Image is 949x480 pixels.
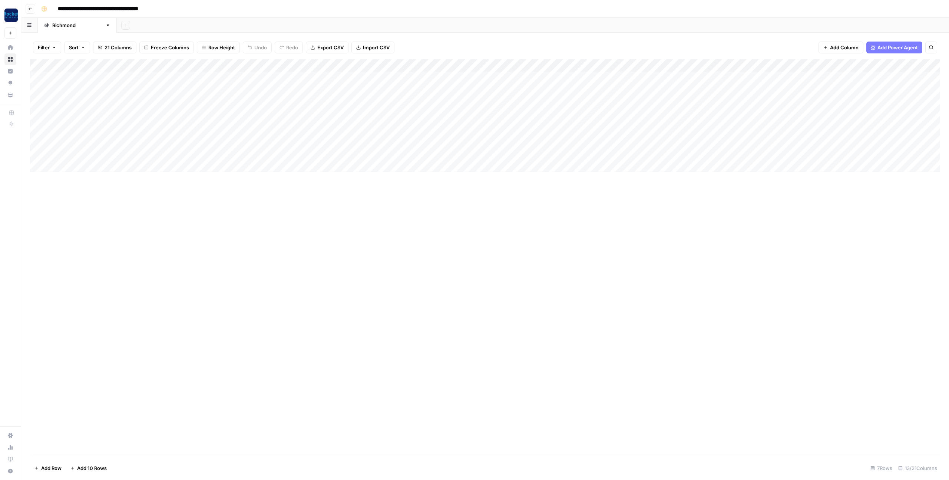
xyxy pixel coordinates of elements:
[69,44,79,51] span: Sort
[877,44,918,51] span: Add Power Agent
[306,42,348,53] button: Export CSV
[895,462,940,474] div: 13/21 Columns
[866,42,922,53] button: Add Power Agent
[286,44,298,51] span: Redo
[208,44,235,51] span: Row Height
[867,462,895,474] div: 7 Rows
[4,430,16,441] a: Settings
[243,42,272,53] button: Undo
[41,464,62,472] span: Add Row
[77,464,107,472] span: Add 10 Rows
[830,44,859,51] span: Add Column
[139,42,194,53] button: Freeze Columns
[30,462,66,474] button: Add Row
[351,42,394,53] button: Import CSV
[38,44,50,51] span: Filter
[151,44,189,51] span: Freeze Columns
[33,42,61,53] button: Filter
[4,441,16,453] a: Usage
[4,89,16,101] a: Your Data
[254,44,267,51] span: Undo
[819,42,863,53] button: Add Column
[275,42,303,53] button: Redo
[93,42,136,53] button: 21 Columns
[4,9,18,22] img: Rocket Pilots Logo
[38,18,117,33] a: [GEOGRAPHIC_DATA]
[363,44,390,51] span: Import CSV
[4,77,16,89] a: Opportunities
[197,42,240,53] button: Row Height
[4,465,16,477] button: Help + Support
[4,453,16,465] a: Learning Hub
[64,42,90,53] button: Sort
[52,22,102,29] div: [GEOGRAPHIC_DATA]
[4,6,16,24] button: Workspace: Rocket Pilots
[4,65,16,77] a: Insights
[4,42,16,53] a: Home
[105,44,132,51] span: 21 Columns
[317,44,344,51] span: Export CSV
[66,462,111,474] button: Add 10 Rows
[4,53,16,65] a: Browse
